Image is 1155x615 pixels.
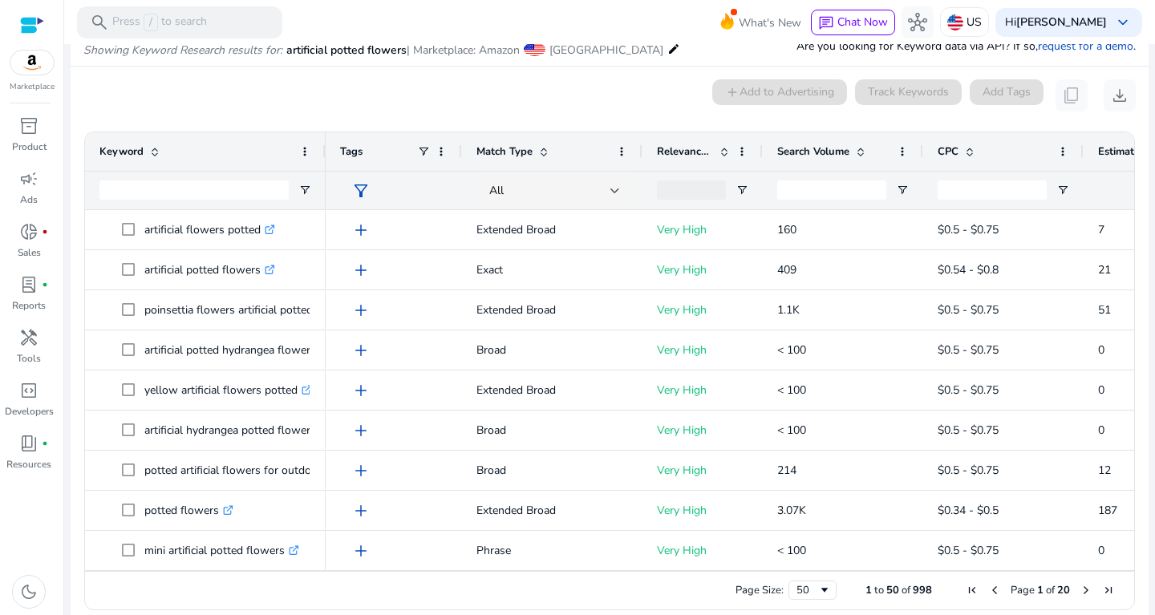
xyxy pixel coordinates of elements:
[286,42,407,58] span: artificial potted flowers
[1104,79,1136,111] button: download
[1056,184,1069,196] button: Open Filter Menu
[1098,342,1104,358] span: 0
[818,15,834,31] span: chat
[476,454,628,487] p: Broad
[777,222,796,237] span: 160
[144,253,275,286] p: artificial potted flowers
[1110,86,1129,105] span: download
[947,14,963,30] img: us.svg
[351,341,371,360] span: add
[19,582,38,601] span: dark_mode
[144,293,327,326] p: poinsettia flowers artificial potted
[476,144,533,159] span: Match Type
[1098,423,1104,438] span: 0
[10,81,55,93] p: Marketplace
[657,534,748,567] p: Very High
[476,253,628,286] p: Exact
[144,454,342,487] p: potted artificial flowers for outdoors
[298,184,311,196] button: Open Filter Menu
[938,503,999,518] span: $0.34 - $0.5
[351,541,371,560] span: add
[777,262,796,277] span: 409
[476,534,628,567] p: Phrase
[144,14,158,31] span: /
[351,461,371,480] span: add
[967,8,982,36] p: US
[902,6,934,38] button: hub
[351,421,371,440] span: add
[886,583,899,597] span: 50
[777,302,800,318] span: 1.1K
[938,302,999,318] span: $0.5 - $0.75
[966,584,979,597] div: First Page
[1005,17,1107,28] p: Hi
[144,334,330,366] p: artificial potted hydrangea flowers
[1057,583,1070,597] span: 20
[340,144,363,159] span: Tags
[777,180,886,200] input: Search Volume Filter Input
[351,501,371,520] span: add
[476,334,628,366] p: Broad
[351,301,371,320] span: add
[657,414,748,447] p: Very High
[10,51,54,75] img: amazon.svg
[1098,382,1104,398] span: 0
[42,281,48,288] span: fiber_manual_record
[657,293,748,326] p: Very High
[90,13,109,32] span: search
[1098,463,1111,478] span: 12
[938,144,958,159] span: CPC
[12,298,46,313] p: Reports
[476,494,628,527] p: Extended Broad
[657,494,748,527] p: Very High
[407,42,520,58] span: | Marketplace: Amazon
[19,116,38,136] span: inventory_2
[1113,13,1133,32] span: keyboard_arrow_down
[837,14,888,30] span: Chat Now
[657,334,748,366] p: Very High
[476,414,628,447] p: Broad
[99,180,289,200] input: Keyword Filter Input
[667,39,680,59] mat-icon: edit
[788,581,837,600] div: Page Size
[777,144,849,159] span: Search Volume
[902,583,910,597] span: of
[83,42,282,58] i: Showing Keyword Research results for:
[99,144,144,159] span: Keyword
[1098,222,1104,237] span: 7
[476,293,628,326] p: Extended Broad
[938,180,1047,200] input: CPC Filter Input
[144,534,299,567] p: mini artificial potted flowers
[938,262,999,277] span: $0.54 - $0.8
[938,463,999,478] span: $0.5 - $0.75
[1102,584,1115,597] div: Last Page
[19,328,38,347] span: handyman
[874,583,884,597] span: to
[896,184,909,196] button: Open Filter Menu
[796,583,818,597] div: 50
[988,584,1001,597] div: Previous Page
[938,222,999,237] span: $0.5 - $0.75
[938,543,999,558] span: $0.5 - $0.75
[811,10,895,35] button: chatChat Now
[1080,584,1092,597] div: Next Page
[1098,543,1104,558] span: 0
[12,140,47,154] p: Product
[19,222,38,241] span: donut_small
[19,434,38,453] span: book_4
[777,342,806,358] span: < 100
[777,382,806,398] span: < 100
[657,144,713,159] span: Relevance Score
[908,13,927,32] span: hub
[144,494,233,527] p: potted flowers
[657,374,748,407] p: Very High
[736,184,748,196] button: Open Filter Menu
[351,261,371,280] span: add
[777,543,806,558] span: < 100
[657,213,748,246] p: Very High
[144,213,275,246] p: artificial flowers potted
[476,213,628,246] p: Extended Broad
[549,42,663,58] span: [GEOGRAPHIC_DATA]
[5,404,54,419] p: Developers
[777,463,796,478] span: 214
